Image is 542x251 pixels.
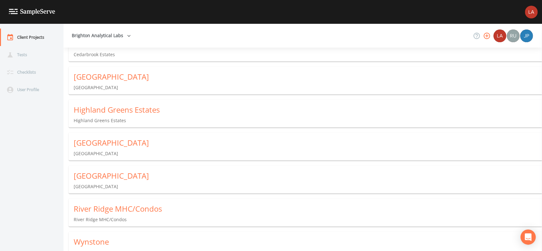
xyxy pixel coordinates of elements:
div: [GEOGRAPHIC_DATA] [74,72,542,82]
p: [GEOGRAPHIC_DATA] [74,183,542,190]
div: [GEOGRAPHIC_DATA] [74,138,542,148]
p: [GEOGRAPHIC_DATA] [74,84,542,91]
button: Brighton Analytical Labs [69,30,133,42]
p: River Ridge MHC/Condos [74,216,542,223]
p: Cedarbrook Estates [74,51,542,58]
div: River Ridge MHC/Condos [74,204,542,214]
div: Open Intercom Messenger [520,229,536,245]
img: bd2ccfa184a129701e0c260bc3a09f9b [525,6,538,18]
div: Joshua gere Paul [520,30,533,42]
p: Highland Greens Estates [74,117,542,124]
div: Highland Greens Estates [74,105,542,115]
div: [GEOGRAPHIC_DATA] [74,171,542,181]
img: logo [9,9,55,15]
div: Russell Schindler [506,30,520,42]
img: bd2ccfa184a129701e0c260bc3a09f9b [493,30,506,42]
img: 41241ef155101aa6d92a04480b0d0000 [520,30,533,42]
div: Wynstone [74,237,542,247]
div: Brighton Analytical [493,30,506,42]
p: [GEOGRAPHIC_DATA] [74,150,542,157]
img: a5c06d64ce99e847b6841ccd0307af82 [507,30,519,42]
